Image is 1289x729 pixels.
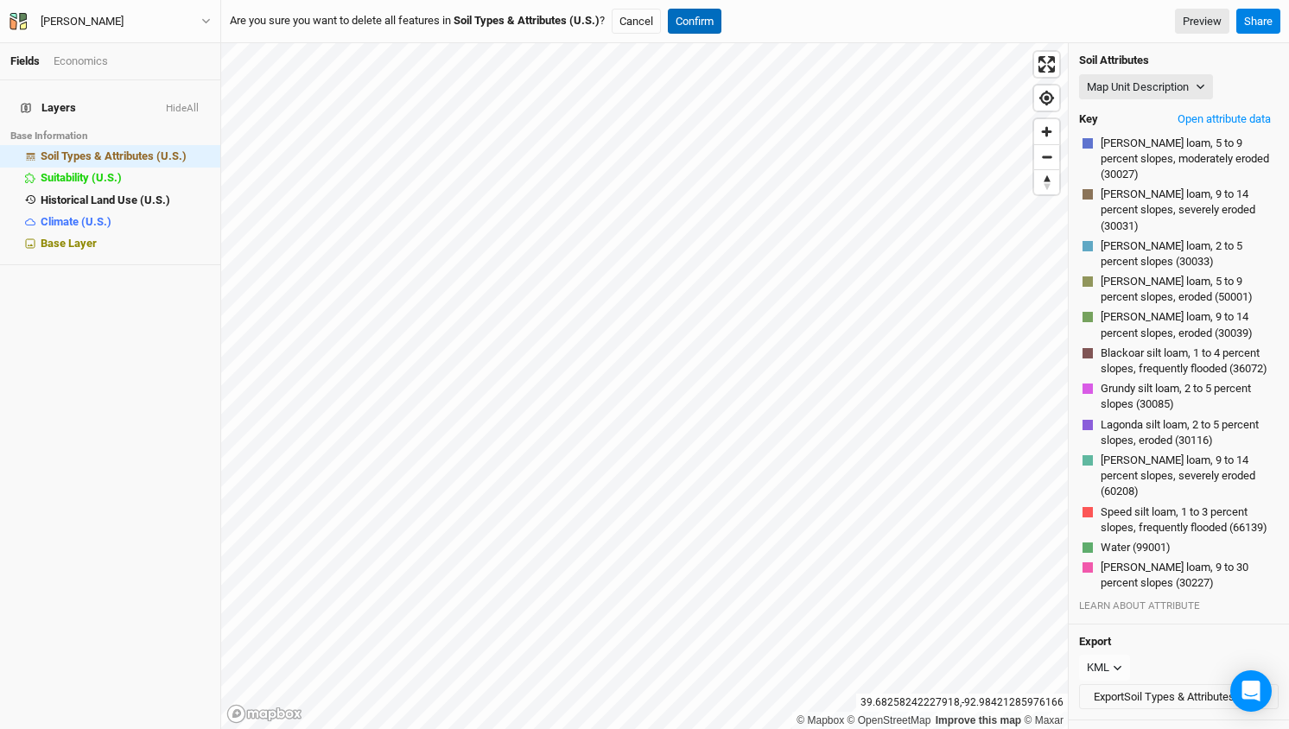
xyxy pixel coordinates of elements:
a: Improve this map [936,714,1021,726]
button: Grundy silt loam, 2 to 5 percent slopes (30085) [1100,380,1275,413]
button: Water (99001) [1100,539,1172,556]
button: Speed silt loam, 1 to 3 percent slopes, frequently flooded (66139) [1100,504,1275,536]
span: Climate (U.S.) [41,215,111,228]
button: [PERSON_NAME] loam, 5 to 9 percent slopes, eroded (50001) [1100,273,1275,306]
button: Blackoar silt loam, 1 to 4 percent slopes, frequently flooded (36072) [1100,345,1275,377]
button: Find my location [1034,86,1059,111]
a: OpenStreetMap [848,714,931,726]
button: Zoom in [1034,119,1059,144]
button: [PERSON_NAME] loam, 9 to 14 percent slopes, eroded (30039) [1100,308,1275,341]
span: Zoom out [1034,145,1059,169]
button: [PERSON_NAME] [9,12,212,31]
span: Are you sure you want to delete all features in ? [230,13,605,29]
h4: Key [1079,112,1098,126]
div: LEARN ABOUT ATTRIBUTE [1079,599,1279,612]
span: Historical Land Use (U.S.) [41,193,170,206]
div: KML [1087,659,1109,676]
button: Reset bearing to north [1034,169,1059,194]
button: Cancel [612,9,661,35]
span: Reset bearing to north [1034,170,1059,194]
button: [PERSON_NAME] loam, 5 to 9 percent slopes, moderately eroded (30027) [1100,135,1275,184]
button: Share [1236,9,1280,35]
a: Mapbox [797,714,844,726]
h4: Export [1079,635,1279,649]
button: [PERSON_NAME] loam, 9 to 14 percent slopes, severely eroded (30031) [1100,186,1275,235]
div: 39.68258242227918 , -92.98421285976166 [856,694,1068,712]
span: Suitability (U.S.) [41,171,122,184]
button: Confirm [668,9,721,35]
button: Zoom out [1034,144,1059,169]
span: Layers [21,101,76,115]
div: Open Intercom Messenger [1230,670,1272,712]
a: Preview [1175,9,1229,35]
div: Marjorie Krumpelman [41,13,124,30]
div: Climate (U.S.) [41,215,210,229]
button: [PERSON_NAME] loam, 9 to 14 percent slopes, severely eroded (60208) [1100,452,1275,501]
button: Enter fullscreen [1034,52,1059,77]
h4: Soil Attributes [1079,54,1279,67]
div: Historical Land Use (U.S.) [41,193,210,207]
div: [PERSON_NAME] [41,13,124,30]
b: Soil Types & Attributes (U.S.) [454,14,600,27]
button: KML [1079,655,1130,681]
button: Lagonda silt loam, 2 to 5 percent slopes, eroded (30116) [1100,416,1275,449]
button: ExportSoil Types & Attributes (U.S.) [1079,684,1279,710]
div: Suitability (U.S.) [41,171,210,185]
button: Open attribute data [1170,106,1279,132]
button: [PERSON_NAME] loam, 2 to 5 percent slopes (30033) [1100,238,1275,270]
button: HideAll [165,103,200,115]
div: Base Layer [41,237,210,250]
div: Soil Types & Attributes (U.S.) [41,149,210,163]
div: Economics [54,54,108,69]
span: Soil Types & Attributes (U.S.) [41,149,187,162]
span: Base Layer [41,237,97,250]
a: Maxar [1024,714,1064,726]
canvas: Map [221,43,1068,729]
a: Fields [10,54,40,67]
a: Mapbox logo [226,704,302,724]
button: Map Unit Description [1079,74,1213,100]
button: [PERSON_NAME] loam, 9 to 30 percent slopes (30227) [1100,559,1275,592]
